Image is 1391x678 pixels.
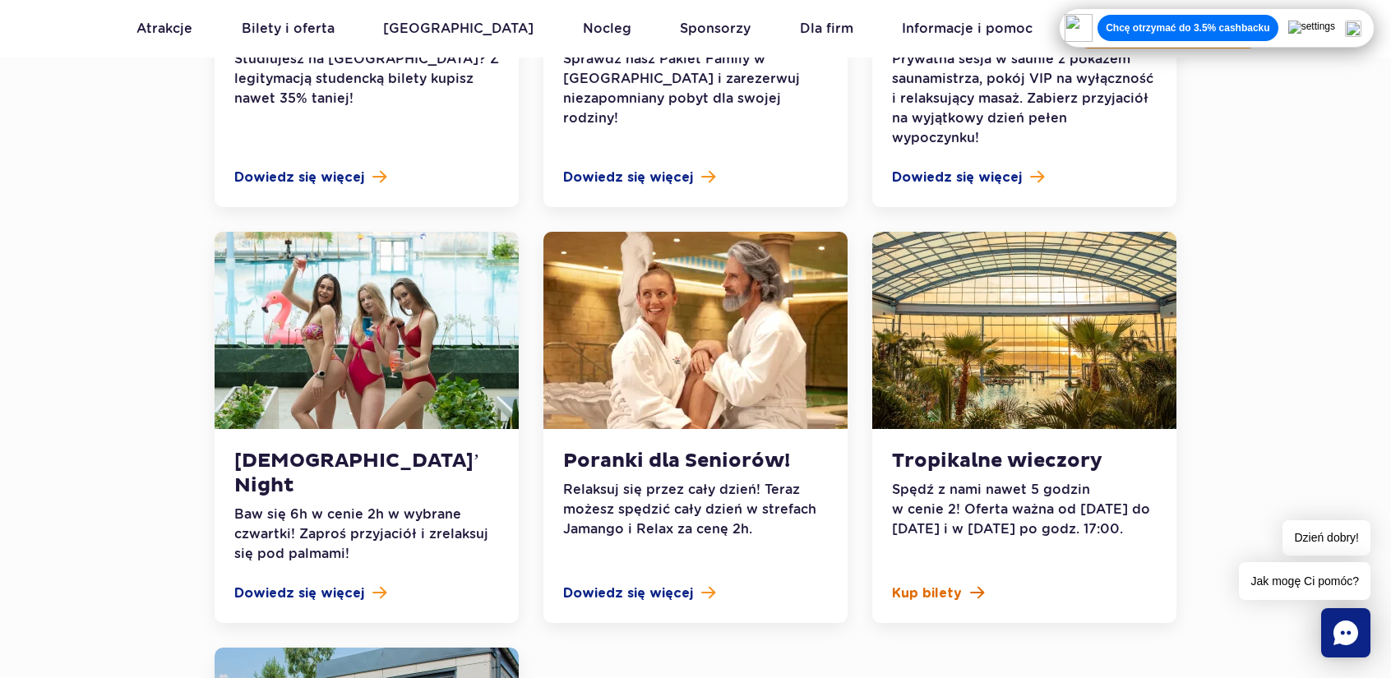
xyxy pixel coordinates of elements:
span: Dowiedz się więcej [234,583,364,603]
p: Spędź z nami nawet 5 godzin w cenie 2! Oferta ważna od [DATE] do [DATE] i w [DATE] po godz. 17:00. [892,480,1157,539]
p: Sprawdź nasz Pakiet Family w [GEOGRAPHIC_DATA] i zarezerwuj niezapomniany pobyt dla swojej rodziny! [563,49,828,128]
p: Baw się 6h w cenie 2h w wybrane czwartki! Zaproś przyjaciół i zrelaksuj się pod palmami! [234,505,499,564]
div: Chat [1321,608,1370,657]
a: Dowiedz się więcej [234,583,499,603]
a: Nocleg [583,9,631,48]
img: Ladies’ Night [215,232,519,429]
a: Atrakcje [136,9,192,48]
a: Bilety i oferta [242,9,335,48]
a: Informacje i pomoc [902,9,1033,48]
a: [GEOGRAPHIC_DATA] [383,9,534,48]
a: Dowiedz się więcej [892,168,1157,187]
img: Poranki dla Seniorów! [543,232,848,429]
p: Prywatna sesja w saunie z pokazem saunamistrza, pokój VIP na wyłączność i relaksujący masaż. Zabi... [892,49,1157,148]
span: Kup bilety [892,583,962,603]
span: Dzień dobry! [1282,520,1370,556]
p: Relaksuj się przez cały dzień! Teraz możesz spędzić cały dzień w strefach Jamango i Relax za cenę... [563,480,828,539]
h3: Tropikalne wieczory [892,449,1157,473]
span: Dowiedz się więcej [563,168,693,187]
a: Dowiedz się więcej [563,168,828,187]
a: Sponsorzy [680,9,751,48]
p: Studiujesz na [GEOGRAPHIC_DATA]? Z legitymacją studencką bilety kupisz nawet 35% taniej! [234,49,499,108]
a: Dowiedz się więcej [563,583,828,603]
a: Dla firm [800,9,853,48]
a: Kup bilety [892,583,1157,603]
img: Tropikalne wieczory [872,232,1176,429]
span: Dowiedz się więcej [892,168,1022,187]
h3: Poranki dla Seniorów! [563,449,828,473]
a: Dowiedz się więcej [234,168,499,187]
span: Dowiedz się więcej [563,583,693,603]
span: Dowiedz się więcej [234,168,364,187]
h3: [DEMOGRAPHIC_DATA]’ Night [234,449,499,498]
span: Jak mogę Ci pomóc? [1239,562,1370,600]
